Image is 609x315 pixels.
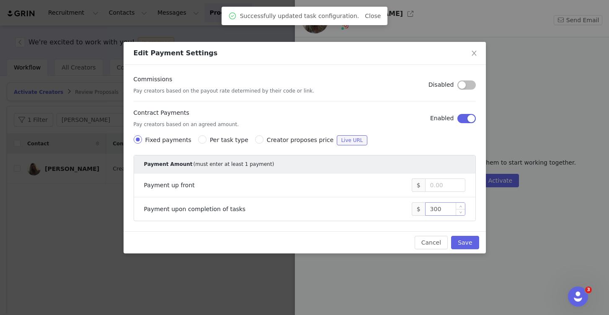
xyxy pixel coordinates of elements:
[134,121,239,128] h5: Pay creators based on an agreed amount.
[365,13,381,19] a: Close
[134,87,315,95] h5: Pay creators based on the payout rate determined by their code or link.
[462,42,486,65] button: Close
[456,203,465,209] span: Increase Value
[144,205,412,214] div: Payment upon completion of tasks
[426,203,465,215] input: 0.00
[426,179,465,191] input: 0.00
[337,135,367,145] span: Live URL
[144,181,412,190] div: Payment up front
[459,211,462,214] i: icon: down
[412,202,425,216] span: $
[134,49,218,57] span: Edit Payment Settings
[193,160,274,168] div: (must enter at least 1 payment)
[456,209,465,215] span: Decrease Value
[145,137,191,143] span: Fixed payments
[568,287,588,307] iframe: Intercom live chat
[585,287,592,293] span: 3
[415,236,448,249] button: Cancel
[459,205,462,208] i: icon: up
[134,108,239,117] h4: Contract Payments
[471,50,477,57] i: icon: close
[430,114,454,123] h4: Enabled
[210,137,248,143] span: Per task type
[451,236,479,249] button: Save
[240,12,359,21] span: Successfully updated task configuration.
[267,137,334,143] span: Creator proposes price
[134,75,315,84] h4: Commissions
[412,178,425,192] span: $
[428,80,454,89] h4: Disabled
[144,160,193,168] div: Payment Amount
